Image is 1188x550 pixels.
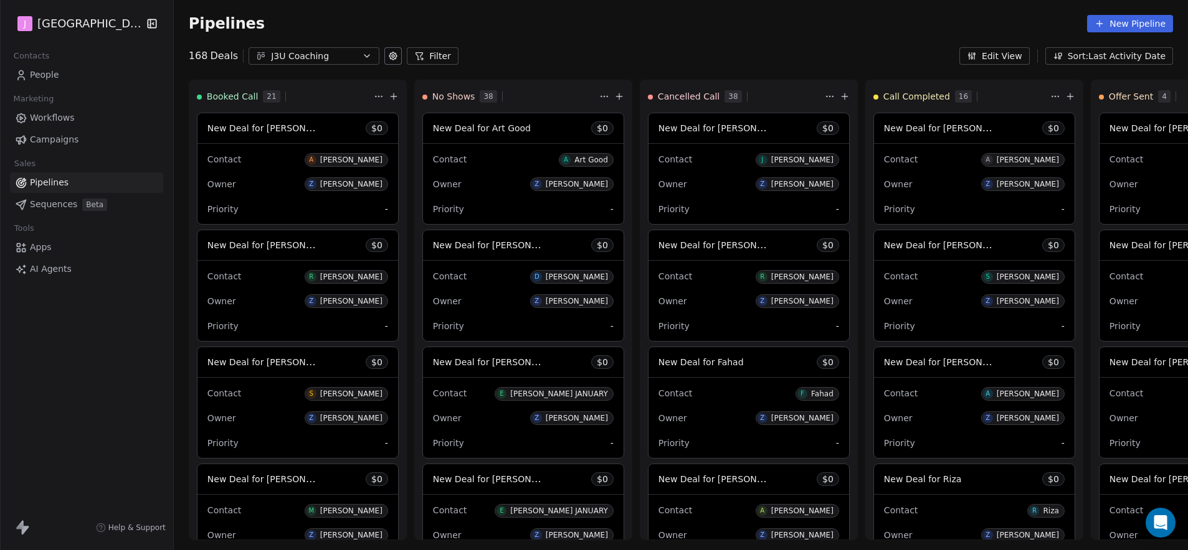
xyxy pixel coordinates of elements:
span: Owner [433,413,462,423]
span: Sequences [30,198,77,211]
div: Booked Call21 [197,80,371,113]
div: [PERSON_NAME] [997,273,1059,281]
div: Z [986,179,990,189]
span: Owner [207,296,236,306]
span: Contact [658,505,692,515]
div: New Deal for Art Good$0ContactAArt GoodOwnerZ[PERSON_NAME]Priority- [422,113,624,225]
span: New Deal for [PERSON_NAME] [207,473,339,485]
span: Priority [884,321,915,331]
span: Owner [1110,296,1138,306]
span: New Deal for [PERSON_NAME] JANUARY [433,473,606,485]
button: Sort: Last Activity Date [1045,47,1173,65]
span: Owner [1110,530,1138,540]
span: $ 0 [371,239,383,251]
span: New Deal for [PERSON_NAME] [884,122,1015,134]
div: [PERSON_NAME] [997,531,1059,539]
span: $ 0 [371,356,383,368]
span: Owner [884,413,913,423]
span: 21 [263,90,280,103]
div: A [986,155,990,165]
span: Call Completed [883,90,950,103]
div: [PERSON_NAME] [546,297,608,305]
span: Help & Support [108,523,166,533]
span: J [24,17,26,30]
div: Z [535,530,539,540]
div: Z [309,179,313,189]
span: $ 0 [597,356,608,368]
div: R [760,272,764,282]
div: [PERSON_NAME] [546,414,608,422]
span: - [836,437,839,449]
div: Open Intercom Messenger [1146,508,1176,538]
span: Priority [207,438,239,448]
span: New Deal for [PERSON_NAME] [433,239,564,251]
a: SequencesBeta [10,194,163,215]
span: $ 0 [822,473,834,485]
span: Contact [433,388,467,398]
span: Contact [1110,271,1143,281]
span: Contact [658,154,692,164]
span: Priority [658,321,690,331]
span: Contact [884,154,918,164]
div: Z [760,530,764,540]
span: $ 0 [597,122,608,134]
span: Owner [658,179,687,189]
div: [PERSON_NAME] [771,297,834,305]
span: - [611,203,614,215]
span: Contact [884,271,918,281]
div: M [308,506,314,516]
span: Contact [207,388,241,398]
div: [PERSON_NAME] [997,414,1059,422]
div: F [801,389,804,399]
div: New Deal for [PERSON_NAME]$0ContactS[PERSON_NAME]OwnerZ[PERSON_NAME]Priority- [873,230,1075,342]
span: Priority [884,204,915,214]
span: - [385,203,388,215]
div: New Deal for [PERSON_NAME] JANUARY$0ContactE[PERSON_NAME] JANUARYOwnerZ[PERSON_NAME]Priority- [422,347,624,459]
div: New Deal for [PERSON_NAME]$0ContactS[PERSON_NAME]OwnerZ[PERSON_NAME]Priority- [197,347,399,459]
span: Offer Sent [1109,90,1153,103]
a: Help & Support [96,523,166,533]
span: - [611,320,614,332]
div: A [564,155,568,165]
a: People [10,65,163,85]
div: S [986,272,990,282]
span: Contact [884,505,918,515]
div: Z [309,530,313,540]
span: Owner [884,179,913,189]
div: D [535,272,539,282]
span: Workflows [30,111,75,124]
div: New Deal for [PERSON_NAME]$0ContactR[PERSON_NAME]OwnerZ[PERSON_NAME]Priority- [197,230,399,342]
div: [PERSON_NAME] [771,414,834,422]
div: [PERSON_NAME] [320,297,383,305]
span: Owner [207,530,236,540]
div: Z [535,179,539,189]
span: Contact [433,505,467,515]
span: New Deal for [PERSON_NAME] [207,239,339,251]
div: [PERSON_NAME] [771,180,834,189]
div: New Deal for [PERSON_NAME]$0ContactA[PERSON_NAME]OwnerZ[PERSON_NAME]Priority- [197,113,399,225]
div: No Shows38 [422,80,597,113]
button: J[GEOGRAPHIC_DATA] [15,13,137,34]
div: [PERSON_NAME] [997,389,1059,398]
div: Z [309,296,313,306]
span: $ 0 [822,122,834,134]
span: Priority [433,438,464,448]
span: Priority [433,321,464,331]
div: New Deal for [PERSON_NAME]$0ContactA[PERSON_NAME]OwnerZ[PERSON_NAME]Priority- [873,113,1075,225]
div: Z [760,413,764,423]
span: $ 0 [371,122,383,134]
span: Tools [9,219,39,238]
button: New Pipeline [1087,15,1173,32]
span: Contact [1110,154,1143,164]
span: Contact [207,505,241,515]
div: Z [535,413,539,423]
div: [PERSON_NAME] [997,180,1059,189]
div: [PERSON_NAME] [546,531,608,539]
span: Owner [884,296,913,306]
div: Call Completed16 [873,80,1048,113]
span: Campaigns [30,133,78,146]
span: Contact [207,271,241,281]
span: Owner [658,296,687,306]
div: R [1032,506,1037,516]
span: Owner [884,530,913,540]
